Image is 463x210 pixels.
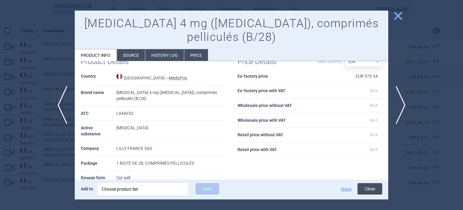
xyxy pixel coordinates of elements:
img: France [116,73,122,79]
td: Cpr pell [116,171,225,186]
th: ATC [81,106,116,121]
button: Close [357,183,382,195]
button: Share [341,187,351,191]
li: Product info [75,49,117,61]
li: Source [117,49,145,61]
div: Choose product list [102,183,184,195]
td: L04AF02 [116,106,225,121]
span: N/A [370,118,378,123]
abbr: MedicPrix — Online database developed by The Ministry of Social Affairs and Health, France [169,76,187,80]
th: Active substance [81,121,116,141]
li: Price [184,49,208,61]
th: Wholesale price without VAT [238,99,335,113]
h1: Product Details [81,57,153,66]
h1: Price Details [238,57,310,66]
th: Wholesale price with VAT [238,113,335,128]
div: Choose product list [98,183,188,195]
th: Package [81,156,116,171]
td: LILLY FRANCE SAS [116,141,225,156]
th: Country [81,69,116,86]
span: N/A [370,132,378,137]
li: History log [145,49,184,61]
td: [MEDICAL_DATA] [116,121,225,141]
th: Ex-factory price [238,69,335,84]
span: N/A [370,147,378,152]
h1: [MEDICAL_DATA] 4 mg ([MEDICAL_DATA]), comprimés pelliculés (B/28) [81,17,382,44]
button: Save [196,183,219,195]
th: Retail price with VAT [238,143,335,157]
label: Select currency: [317,57,343,67]
td: EUR 575.34 [335,69,382,84]
th: Retail price without VAT [238,128,335,143]
span: N/A [370,88,378,93]
th: Company [81,141,116,156]
p: Add to [81,183,93,195]
td: [GEOGRAPHIC_DATA] — [116,69,225,86]
td: 1 BOITE DE 28, COMPRIMÉS PELLICULÉS [116,156,225,171]
th: Ex-factory price with VAT [238,84,335,99]
th: Brand name [81,86,116,106]
td: [MEDICAL_DATA] 4 mg ([MEDICAL_DATA]), comprimés pelliculés (B/28) [116,86,225,106]
span: N/A [370,103,378,108]
th: Dosage form [81,171,116,186]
